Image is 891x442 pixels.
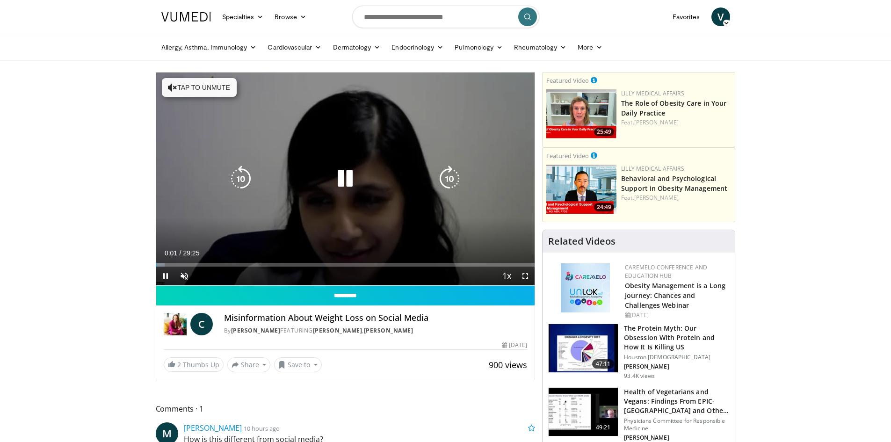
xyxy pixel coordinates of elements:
img: 606f2b51-b844-428b-aa21-8c0c72d5a896.150x105_q85_crop-smart_upscale.jpg [549,388,618,436]
img: Dr. Carolynn Francavilla [164,313,187,335]
a: Pulmonology [449,38,508,57]
a: 47:11 The Protein Myth: Our Obsession With Protein and How It Is Killing US Houston [DEMOGRAPHIC_... [548,324,729,380]
a: V [711,7,730,26]
span: Comments 1 [156,403,536,415]
div: By FEATURING , [224,326,527,335]
button: Playback Rate [497,267,516,285]
small: 10 hours ago [244,424,280,433]
img: VuMedi Logo [161,12,211,22]
p: [PERSON_NAME] [624,434,729,442]
button: Fullscreen [516,267,535,285]
a: Behavioral and Psychological Support in Obesity Management [621,174,727,193]
button: Tap to unmute [162,78,237,97]
div: Progress Bar [156,263,535,267]
img: e1208b6b-349f-4914-9dd7-f97803bdbf1d.png.150x105_q85_crop-smart_upscale.png [546,89,616,138]
button: Save to [274,357,322,372]
a: [PERSON_NAME] [313,326,362,334]
small: Featured Video [546,76,589,85]
video-js: Video Player [156,72,535,286]
a: Lilly Medical Affairs [621,165,684,173]
span: 2 [177,360,181,369]
small: Featured Video [546,152,589,160]
a: [PERSON_NAME] [184,423,242,433]
a: [PERSON_NAME] [634,194,679,202]
a: [PERSON_NAME] [364,326,413,334]
h3: The Protein Myth: Our Obsession With Protein and How It Is Killing US [624,324,729,352]
button: Unmute [175,267,194,285]
span: 900 views [489,359,527,370]
a: The Role of Obesity Care in Your Daily Practice [621,99,726,117]
a: CaReMeLO Conference and Education Hub [625,263,707,280]
a: C [190,313,213,335]
div: [DATE] [502,341,527,349]
p: Physicians Committee for Responsible Medicine [624,417,729,432]
a: 25:49 [546,89,616,138]
div: Feat. [621,194,731,202]
p: [PERSON_NAME] [624,363,729,370]
a: Browse [269,7,312,26]
a: Obesity Management is a Long Journey: Chances and Challenges Webinar [625,281,725,310]
div: [DATE] [625,311,727,319]
p: 93.4K views [624,372,655,380]
a: Cardiovascular [262,38,327,57]
span: 49:21 [592,423,615,432]
a: More [572,38,608,57]
img: b7b8b05e-5021-418b-a89a-60a270e7cf82.150x105_q85_crop-smart_upscale.jpg [549,324,618,373]
a: Rheumatology [508,38,572,57]
h4: Misinformation About Weight Loss on Social Media [224,313,527,323]
button: Pause [156,267,175,285]
a: Allergy, Asthma, Immunology [156,38,262,57]
span: 47:11 [592,359,615,369]
a: [PERSON_NAME] [634,118,679,126]
h4: Related Videos [548,236,616,247]
h3: Health of Vegetarians and Vegans: Findings From EPIC-[GEOGRAPHIC_DATA] and Othe… [624,387,729,415]
a: 24:49 [546,165,616,214]
a: Endocrinology [386,38,449,57]
span: 0:01 [165,249,177,257]
p: Houston [DEMOGRAPHIC_DATA] [624,354,729,361]
button: Share [227,357,271,372]
a: Favorites [667,7,706,26]
input: Search topics, interventions [352,6,539,28]
img: 45df64a9-a6de-482c-8a90-ada250f7980c.png.150x105_q85_autocrop_double_scale_upscale_version-0.2.jpg [561,263,610,312]
a: [PERSON_NAME] [231,326,281,334]
a: Lilly Medical Affairs [621,89,684,97]
span: 25:49 [594,128,614,136]
a: Dermatology [327,38,386,57]
a: Specialties [217,7,269,26]
a: 2 Thumbs Up [164,357,224,372]
img: ba3304f6-7838-4e41-9c0f-2e31ebde6754.png.150x105_q85_crop-smart_upscale.png [546,165,616,214]
div: Feat. [621,118,731,127]
span: / [180,249,181,257]
span: 24:49 [594,203,614,211]
span: 29:25 [183,249,199,257]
